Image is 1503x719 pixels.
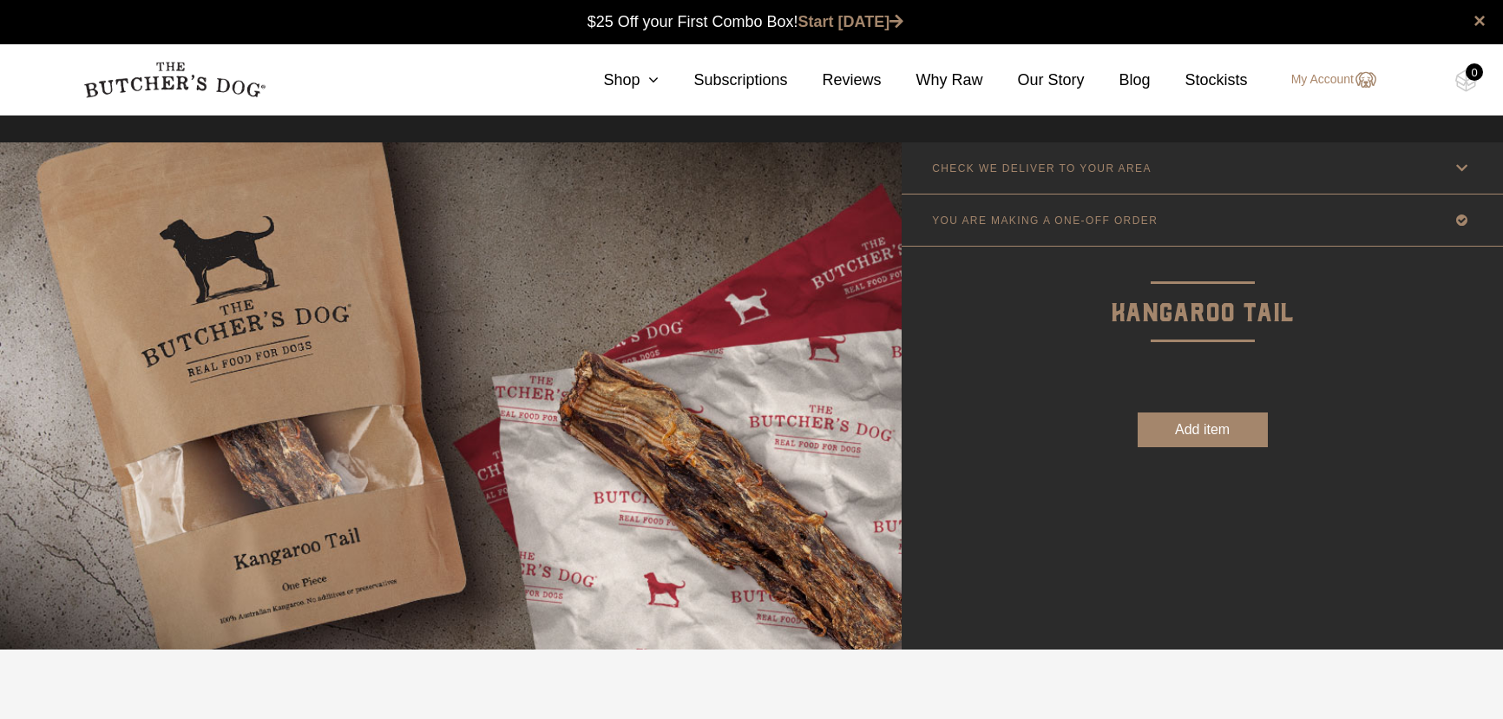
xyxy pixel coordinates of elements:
a: Subscriptions [659,69,787,92]
button: Add item [1138,412,1268,447]
a: close [1473,10,1486,31]
img: TBD_Cart-Empty.png [1455,69,1477,92]
a: Reviews [787,69,881,92]
p: CHECK WE DELIVER TO YOUR AREA [932,162,1152,175]
a: Our Story [983,69,1085,92]
a: YOU ARE MAKING A ONE-OFF ORDER [902,195,1503,246]
p: YOU ARE MAKING A ONE-OFF ORDER [932,214,1158,227]
a: Shop [568,69,659,92]
a: Why Raw [882,69,983,92]
div: 0 [1466,63,1483,81]
a: Stockists [1151,69,1248,92]
a: My Account [1274,69,1376,90]
a: CHECK WE DELIVER TO YOUR AREA [902,142,1503,194]
p: Kangaroo Tail [902,247,1503,334]
a: Blog [1085,69,1151,92]
a: Start [DATE] [798,13,904,30]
